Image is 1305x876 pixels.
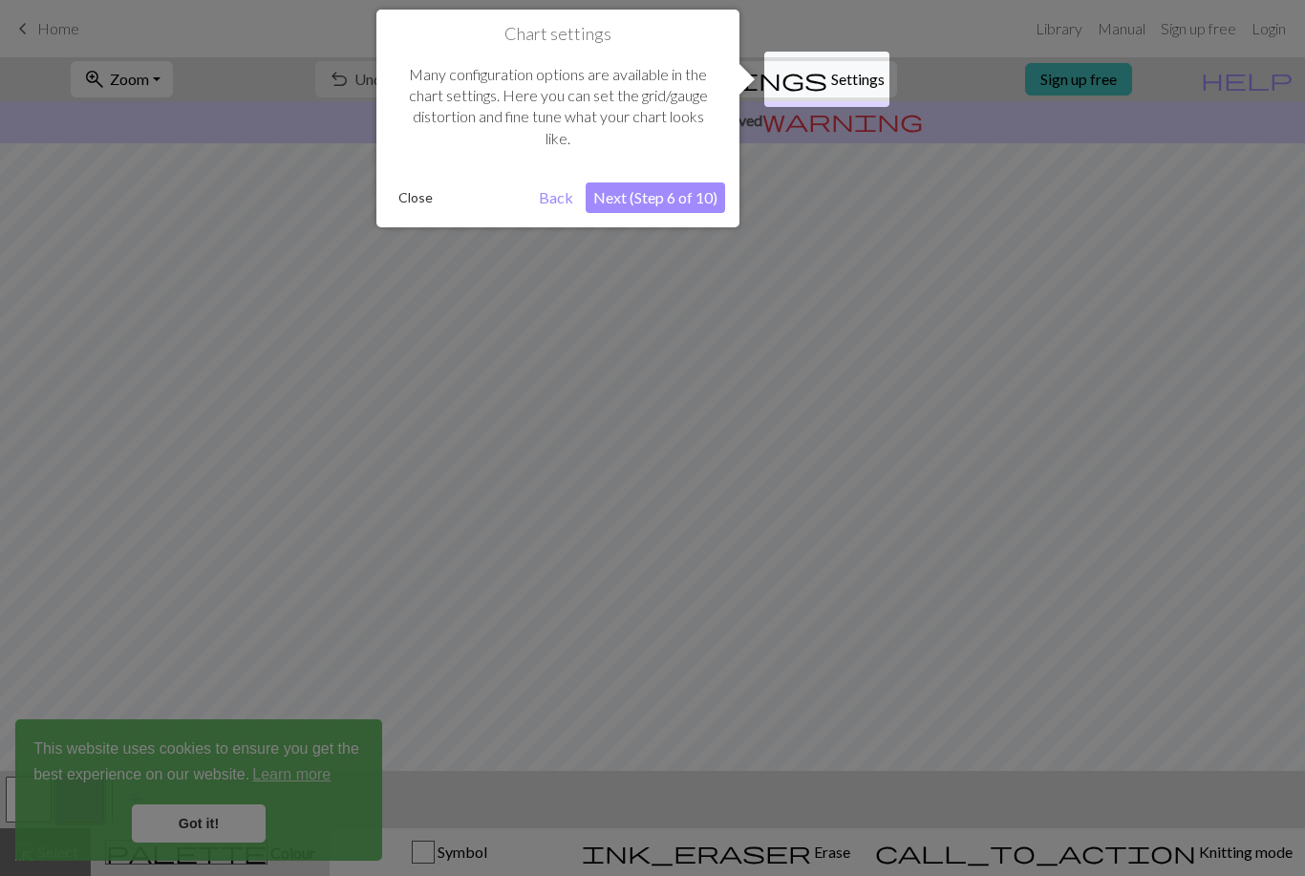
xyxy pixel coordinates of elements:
h1: Chart settings [391,24,725,45]
div: Many configuration options are available in the chart settings. Here you can set the grid/gauge d... [391,45,725,169]
div: Chart settings [376,10,739,227]
button: Close [391,183,440,212]
button: Back [531,182,581,213]
button: Next (Step 6 of 10) [586,182,725,213]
